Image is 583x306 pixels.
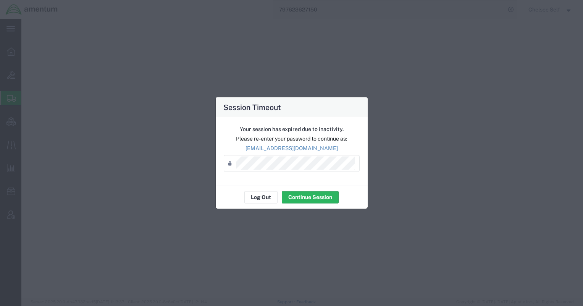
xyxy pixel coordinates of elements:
h4: Session Timeout [223,101,281,112]
button: Continue Session [282,191,339,203]
p: [EMAIL_ADDRESS][DOMAIN_NAME] [224,144,360,152]
p: Please re-enter your password to continue as: [224,134,360,142]
button: Log Out [244,191,278,203]
p: Your session has expired due to inactivity. [224,125,360,133]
